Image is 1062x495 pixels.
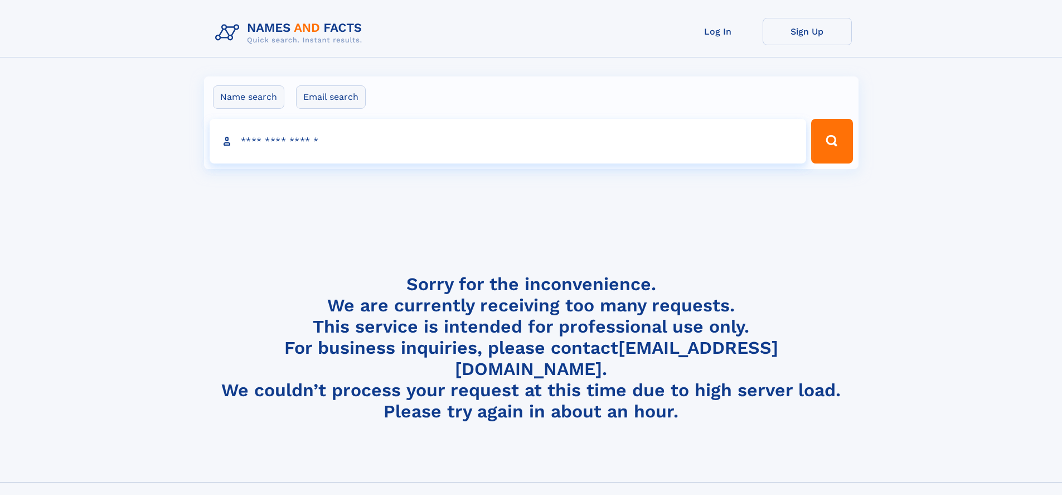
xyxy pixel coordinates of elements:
[673,18,763,45] a: Log In
[455,337,778,379] a: [EMAIL_ADDRESS][DOMAIN_NAME]
[211,273,852,422] h4: Sorry for the inconvenience. We are currently receiving too many requests. This service is intend...
[296,85,366,109] label: Email search
[210,119,807,164] input: search input
[763,18,852,45] a: Sign Up
[811,119,852,164] button: Search Button
[213,85,284,109] label: Name search
[211,18,371,48] img: Logo Names and Facts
